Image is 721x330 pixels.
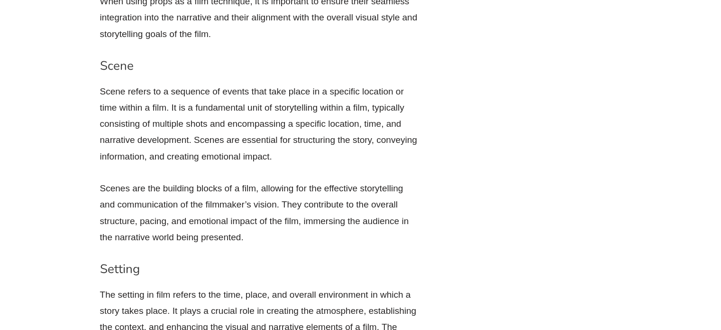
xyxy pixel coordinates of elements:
iframe: Chat Widget [563,223,721,330]
h3: Setting [100,261,418,277]
p: Scenes are the building blocks of a film, allowing for the effective storytelling and communicati... [100,180,418,245]
h3: Scene [100,58,418,74]
p: Scene refers to a sequence of events that take place in a specific location or time within a film... [100,84,418,165]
